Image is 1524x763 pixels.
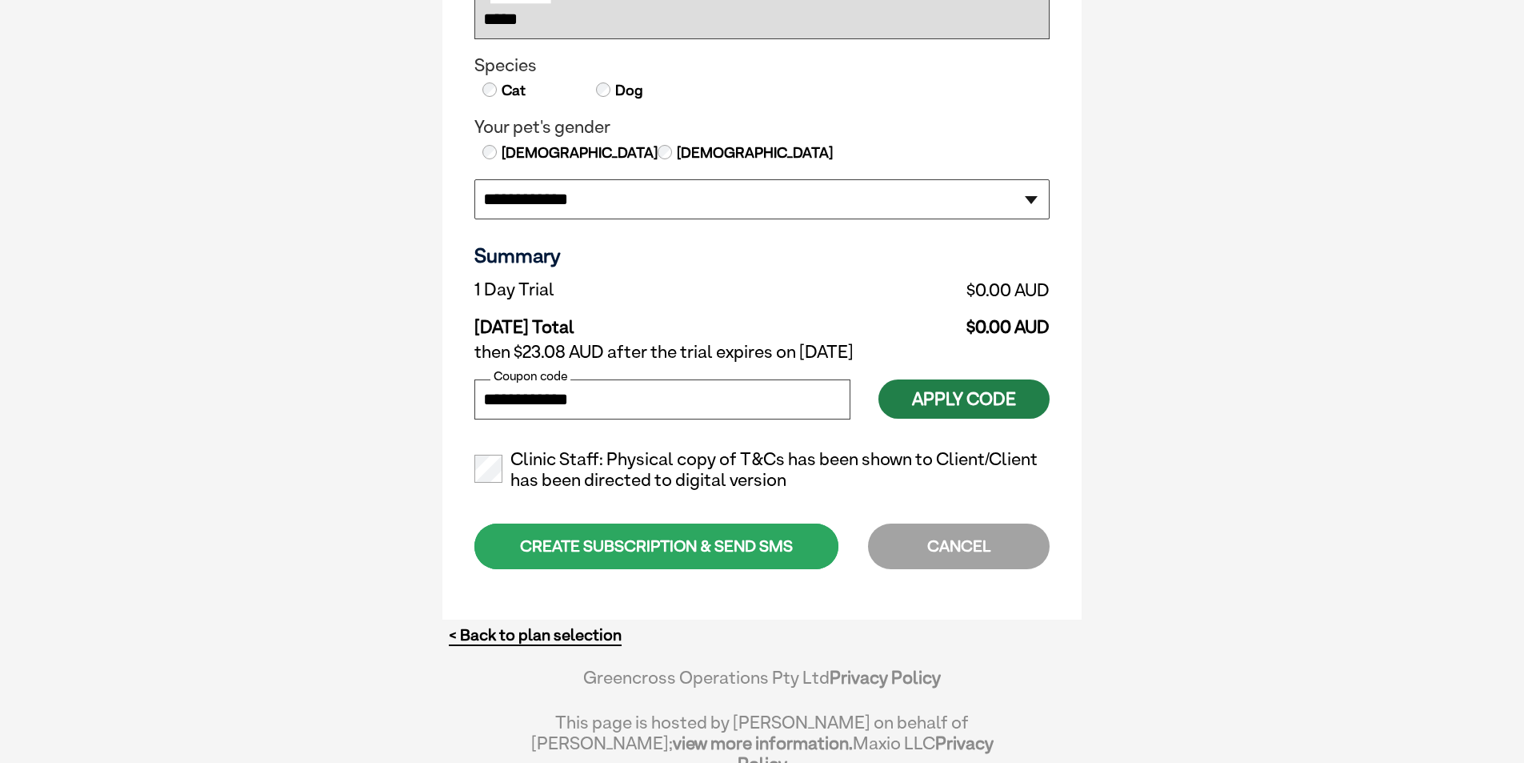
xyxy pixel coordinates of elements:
label: Coupon code [490,369,570,384]
input: Clinic Staff: Physical copy of T&Cs has been shown to Client/Client has been directed to digital ... [474,455,502,483]
td: 1 Day Trial [474,275,787,304]
div: CREATE SUBSCRIPTION & SEND SMS [474,524,838,569]
button: Apply Code [878,379,1050,419]
a: < Back to plan selection [449,625,622,645]
td: $0.00 AUD [787,304,1050,338]
td: $0.00 AUD [787,275,1050,304]
td: [DATE] Total [474,304,787,338]
h3: Summary [474,243,1050,267]
a: Privacy Policy [830,667,941,688]
div: Greencross Operations Pty Ltd [530,667,994,704]
label: Clinic Staff: Physical copy of T&Cs has been shown to Client/Client has been directed to digital ... [474,449,1050,491]
td: then $23.08 AUD after the trial expires on [DATE] [474,338,1050,367]
legend: Your pet's gender [474,117,1050,138]
legend: Species [474,55,1050,76]
div: CANCEL [868,524,1050,569]
a: view more information. [673,733,853,753]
